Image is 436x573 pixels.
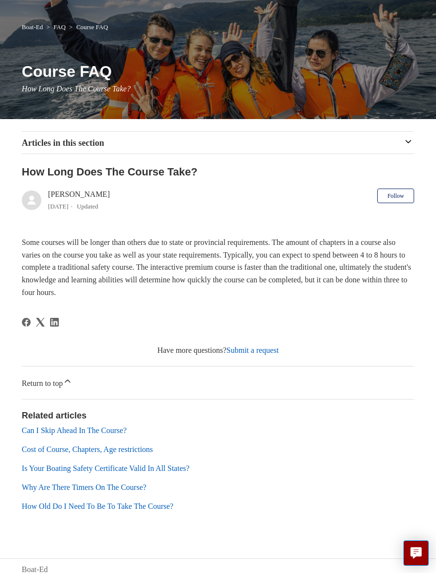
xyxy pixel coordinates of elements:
p: Some courses will be longer than others due to state or provincial requirements. The amount of ch... [22,236,414,298]
li: Boat-Ed [22,23,45,31]
a: Return to top [22,366,414,399]
a: Course FAQ [76,23,108,31]
time: 03/21/2024, 11:28 [48,203,69,210]
li: Updated [77,203,98,210]
button: Follow Article [377,189,414,203]
h2: How Long Does The Course Take? [22,164,414,180]
a: Why Are There Timers On The Course? [22,483,146,491]
a: X Corp [36,318,45,327]
li: FAQ [44,23,67,31]
div: Have more questions? [22,345,414,356]
li: Course FAQ [67,23,108,31]
a: Boat-Ed [22,23,43,31]
svg: Share this page on X Corp [36,318,45,327]
a: Can I Skip Ahead In The Course? [22,426,127,434]
a: Facebook [22,318,31,327]
div: [PERSON_NAME] [48,189,110,212]
a: How Old Do I Need To Be To Take The Course? [22,502,174,510]
svg: Share this page on Facebook [22,318,31,327]
a: FAQ [53,23,66,31]
h1: Course FAQ [22,60,414,83]
a: Cost of Course, Chapters, Age restrictions [22,445,153,453]
span: Articles in this section [22,138,104,148]
a: Is Your Boating Safety Certificate Valid In All States? [22,464,190,472]
a: Submit a request [227,346,279,354]
svg: Share this page on LinkedIn [50,318,59,327]
button: Live chat [403,540,429,566]
a: LinkedIn [50,318,59,327]
span: How Long Does The Course Take? [22,85,131,93]
h2: Related articles [22,409,414,422]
